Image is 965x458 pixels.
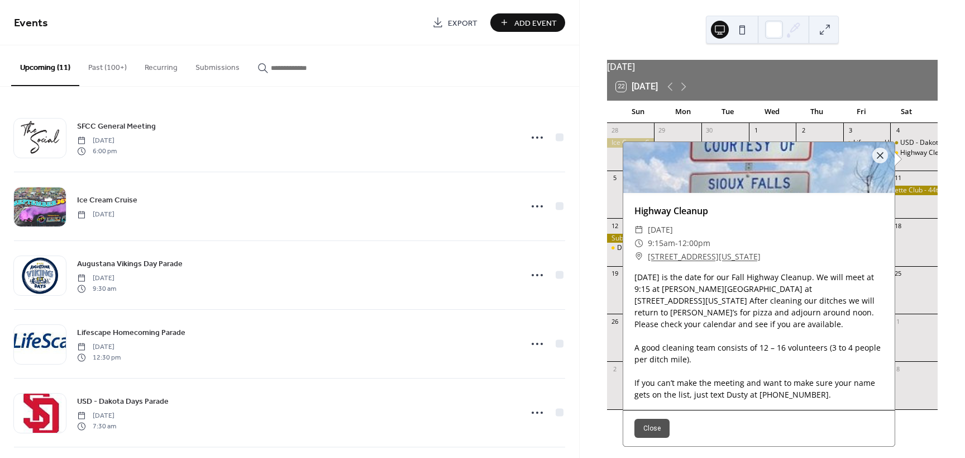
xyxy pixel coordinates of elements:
span: USD - Dakota Days Parade [77,396,169,408]
div: 2 [799,126,808,135]
span: SFCC General Meeting [77,121,156,133]
div: ​ [634,223,643,237]
div: Thu [795,101,839,123]
span: [DATE] [77,210,114,220]
span: Events [14,12,48,34]
div: [DATE] is the date for our Fall Highway Cleanup. We will meet at 9:15 at [PERSON_NAME][GEOGRAPHIC... [623,271,895,400]
div: Lifescape Homecoming Parade [853,138,950,148]
div: Highway Cleanup [890,148,938,158]
button: Past (100+) [79,45,136,85]
span: [DATE] [77,411,116,421]
span: Add Event [514,17,557,29]
a: Ice Cream Cruise [77,193,137,206]
div: 28 [610,126,619,135]
div: 5 [610,174,619,182]
span: [DATE] [648,223,673,237]
div: 3 [847,126,855,135]
span: 12:00pm [678,237,710,250]
div: Drive & Dine - Lamb Roast! [607,243,655,253]
div: 12 [610,221,619,230]
a: USD - Dakota Days Parade [77,395,169,408]
a: Augustana Vikings Day Parade [77,257,183,270]
span: [DATE] [77,273,116,284]
button: Upcoming (11) [11,45,79,86]
div: Lifescape Homecoming Parade [843,138,891,148]
button: Submissions [187,45,249,85]
button: Add Event [490,13,565,32]
div: Suburban Corvette Club - 44th Annual Fall Color Run [607,234,655,243]
a: [STREET_ADDRESS][US_STATE] [648,250,761,263]
span: 12:30 pm [77,352,121,362]
span: 7:30 am [77,421,116,431]
div: 4 [894,126,902,135]
div: Sat [884,101,929,123]
div: 30 [705,126,713,135]
div: ​ [634,250,643,263]
span: 9:15am [648,237,675,250]
div: 29 [657,126,666,135]
div: Ice Cream Cruise [607,138,655,148]
div: 19 [610,270,619,278]
button: Close [634,419,670,438]
div: 2 [610,365,619,373]
a: Export [424,13,486,32]
button: Recurring [136,45,187,85]
span: Augustana Vikings Day Parade [77,258,183,270]
span: Lifescape Homecoming Parade [77,327,185,339]
div: [DATE] [607,60,938,73]
span: 9:30 am [77,284,116,294]
div: Highway Cleanup [900,148,954,158]
a: SFCC General Meeting [77,120,156,133]
div: 26 [610,317,619,325]
span: [DATE] [77,136,117,146]
div: Fri [839,101,884,123]
div: Tue [705,101,750,123]
div: Sun [616,101,661,123]
span: Ice Cream Cruise [77,195,137,206]
div: Wed [750,101,795,123]
div: 1 [752,126,761,135]
div: ​ [634,237,643,250]
span: - [675,237,678,250]
a: Lifescape Homecoming Parade [77,326,185,339]
span: [DATE] [77,342,121,352]
button: 22[DATE] [612,79,662,95]
div: Mon [661,101,705,123]
span: Export [448,17,477,29]
span: 6:00 pm [77,146,117,156]
div: Drive & Dine - Lamb Roast! [617,243,700,253]
div: Highway Cleanup [623,204,895,218]
div: USD - Dakota Days Parade [890,138,938,148]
